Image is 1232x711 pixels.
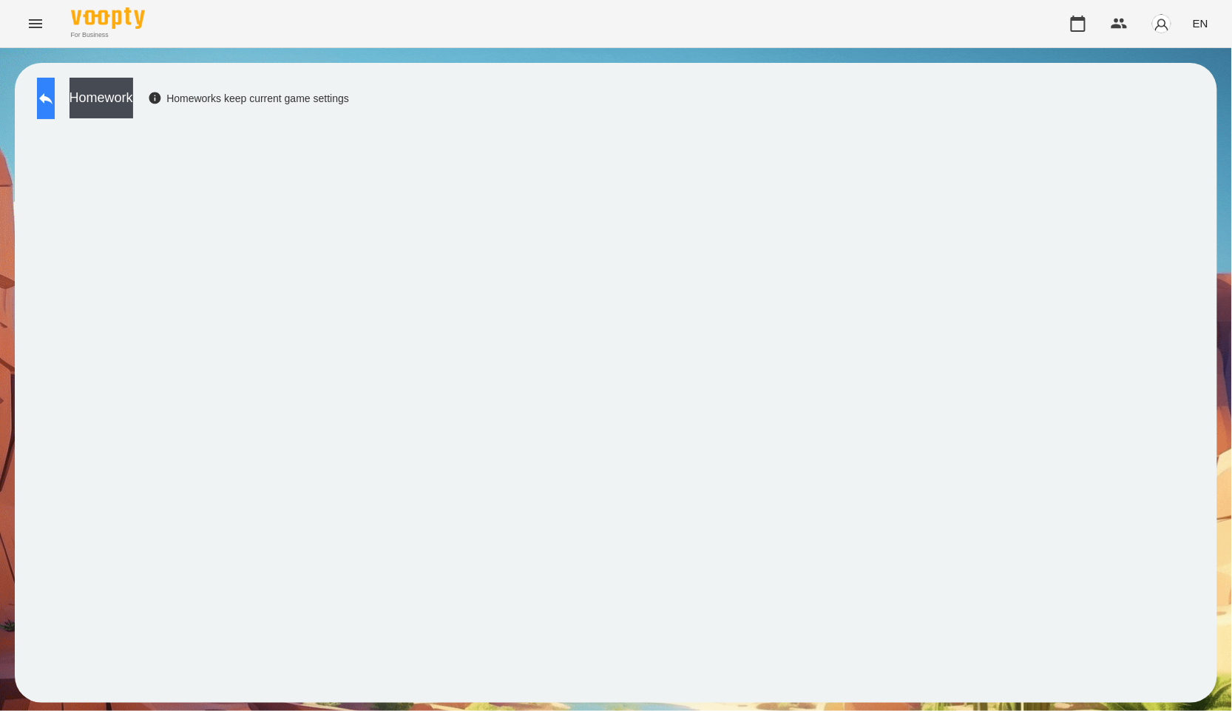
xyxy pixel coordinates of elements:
[71,30,145,40] span: For Business
[71,7,145,29] img: Voopty Logo
[148,91,349,106] div: Homeworks keep current game settings
[18,6,53,41] button: Menu
[1151,13,1172,34] img: avatar_s.png
[70,78,133,118] button: Homework
[1187,10,1214,37] button: EN
[1193,16,1208,31] span: EN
